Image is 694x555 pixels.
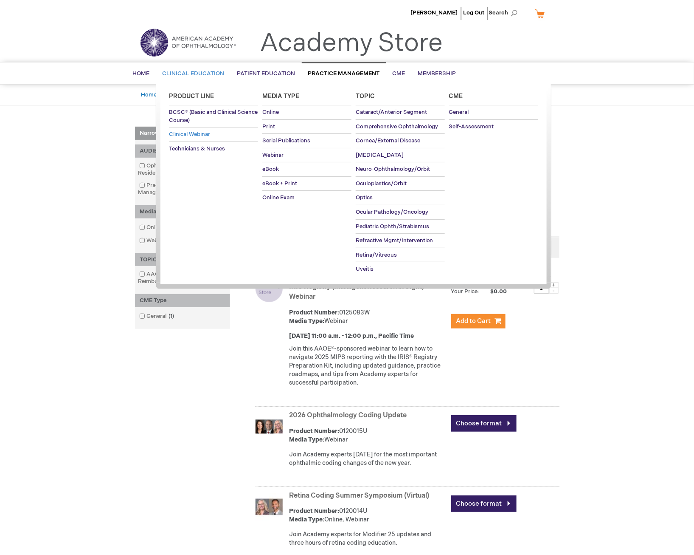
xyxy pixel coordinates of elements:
strong: Your Price: [451,288,480,295]
a: Choose format [451,415,517,432]
a: [PERSON_NAME] [411,9,458,16]
span: Clinical Education [163,70,225,77]
div: Join Academy experts for Modifier 25 updates and three hours of retina coding education. [289,530,447,547]
div: 0120014U Online, Webinar [289,507,447,524]
span: Neuro-Ophthalmology/Orbit [356,166,430,173]
div: TOPIC [135,253,230,266]
a: Retina Coding Summer Symposium (Virtual) [289,492,430,500]
div: AUDIENCE [135,144,230,158]
span: Oculoplastics/Orbit [356,180,407,187]
span: Comprehensive Ophthalmology [356,123,438,130]
span: Self-Assessment [449,123,494,130]
a: Ophthalmologists & Residents1 [137,162,228,177]
span: Online Exam [262,194,295,201]
strong: Media Type: [289,436,325,443]
span: Print [262,123,275,130]
strong: Narrow Your Choices [135,127,230,140]
span: eBook [262,166,279,173]
a: Online1 [137,224,174,232]
span: Pediatric Ophth/Strabismus [356,223,429,230]
span: Home [133,70,150,77]
a: Optimize Your 2025 MIPS Reporting Using the IRIS Registry (Intelligent Research in Sight) Webinar [289,273,436,301]
span: Patient Education [237,70,295,77]
span: Uveitis [356,266,374,272]
a: Log Out [464,9,485,16]
span: Add to Cart [456,317,491,325]
span: Topic [356,93,375,100]
span: Ocular Pathology/Oncology [356,209,428,215]
span: Practice Management [308,70,380,77]
div: 0125083W Webinar [289,309,447,326]
strong: [DATE] 11:00 a.m. - 12:00 p.m., Pacific Time [289,332,414,340]
p: Join this AAOE®-sponsored webinar to learn how to navigate 2025 MIPS reporting with the IRIS® Reg... [289,345,447,387]
img: Retina Coding Summer Symposium (Virtual) [256,493,283,521]
button: Add to Cart [451,314,506,328]
a: Webinar3 [137,237,180,245]
a: General1 [137,312,178,320]
span: Product Line [169,93,214,100]
span: BCSC® (Basic and Clinical Science Course) [169,109,258,124]
div: 0120015U Webinar [289,427,447,444]
span: Search [489,4,521,21]
span: Cme [449,93,463,100]
span: eBook + Print [262,180,297,187]
span: Cataract/Anterior Segment [356,109,427,116]
strong: Media Type: [289,516,325,523]
a: Practice Administrators & Managers3 [137,181,228,197]
div: CME Type [135,294,230,307]
a: Academy Store [260,28,443,59]
span: Media Type [262,93,299,100]
div: Media Type [135,205,230,218]
a: Home [141,91,157,98]
span: $0.00 [481,288,509,295]
strong: Product Number: [289,428,340,435]
strong: Product Number: [289,309,340,316]
span: Clinical Webinar [169,131,210,138]
span: Serial Publications [262,137,310,144]
span: [MEDICAL_DATA] [356,152,404,159]
a: AAOE: Coding & Reimbursement2 [137,270,228,286]
span: General [449,109,469,116]
span: Retina/Vitreous [356,252,397,258]
span: Refractive Mgmt/Intervention [356,237,433,244]
span: CME [393,70,405,77]
span: Technicians & Nurses [169,145,225,152]
a: Choose format [451,496,517,512]
span: 1 [167,313,177,320]
span: Optics [356,194,373,201]
span: Webinar [262,152,284,159]
strong: Product Number: [289,507,340,515]
span: Online [262,109,279,116]
span: Membership [418,70,456,77]
a: 2026 Ophthalmology Coding Update [289,411,407,419]
div: Join Academy experts [DATE] for the most important ophthalmic coding changes of the new year. [289,450,447,467]
strong: Media Type: [289,317,325,325]
span: Cornea/External Disease [356,137,420,144]
img: 2026 Ophthalmology Coding Update [256,413,283,440]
